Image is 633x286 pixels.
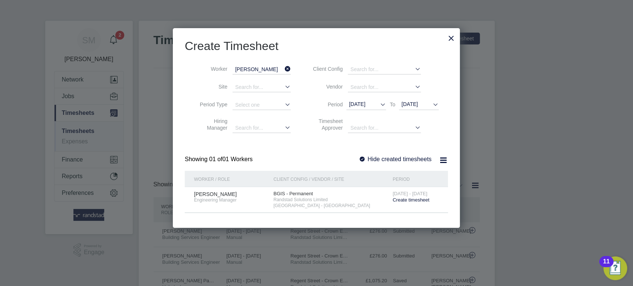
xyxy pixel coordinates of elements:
[393,197,429,203] span: Create timesheet
[233,123,291,133] input: Search for...
[359,156,432,162] label: Hide created timesheets
[348,65,421,74] input: Search for...
[309,83,343,90] label: Vendor
[348,83,421,92] input: Search for...
[402,101,418,107] span: [DATE]
[273,191,313,196] span: BGIS - Permanent
[603,256,627,280] button: Open Resource Center, 11 new notifications
[185,156,254,163] div: Showing
[273,203,389,209] span: [GEOGRAPHIC_DATA] - [GEOGRAPHIC_DATA]
[194,191,237,197] span: [PERSON_NAME]
[233,100,291,110] input: Select one
[309,101,343,108] label: Period
[603,262,610,271] div: 11
[194,83,227,90] label: Site
[194,197,268,203] span: Engineering Manager
[192,171,271,188] div: Worker / Role
[349,101,365,107] span: [DATE]
[194,66,227,72] label: Worker
[233,83,291,92] input: Search for...
[209,156,253,162] span: 01 Workers
[388,100,398,109] span: To
[393,191,427,196] span: [DATE] - [DATE]
[194,118,227,131] label: Hiring Manager
[185,39,448,54] h2: Create Timesheet
[309,66,343,72] label: Client Config
[233,65,291,74] input: Search for...
[348,123,421,133] input: Search for...
[194,101,227,108] label: Period Type
[271,171,390,188] div: Client Config / Vendor / Site
[273,197,389,203] span: Randstad Solutions Limited
[391,171,441,188] div: Period
[309,118,343,131] label: Timesheet Approver
[209,156,222,162] span: 01 of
